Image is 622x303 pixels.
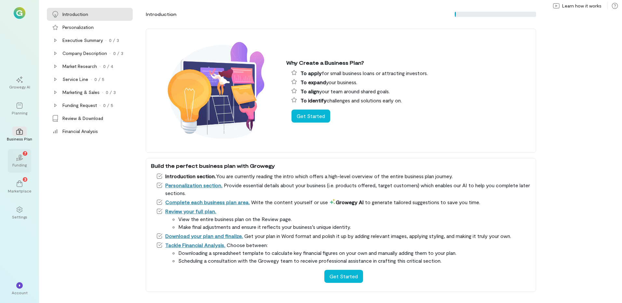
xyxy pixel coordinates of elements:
[8,97,31,121] a: Planning
[94,76,104,83] div: 0 / 5
[105,37,106,44] div: ·
[165,242,225,248] a: Tackle Financial Analysis.
[165,173,216,179] span: Introduction section.
[301,88,319,94] span: To align
[100,63,101,70] div: ·
[8,71,31,95] a: Growegy AI
[151,33,281,149] img: Why create a business plan
[165,199,250,205] a: Complete each business plan area.
[286,59,531,67] div: Why Create a Business Plan?
[156,181,531,197] li: Provide essential details about your business (i.e. products offered, target customers) which ena...
[165,233,243,239] a: Download your plan and finalize.
[301,97,327,103] span: To identify
[62,115,103,122] div: Review & Download
[8,277,31,300] div: *Account
[12,214,27,219] div: Settings
[291,78,531,86] li: your business.
[12,110,27,115] div: Planning
[91,76,92,83] div: ·
[62,50,107,57] div: Company Description
[62,37,103,44] div: Executive Summary
[62,63,97,70] div: Market Research
[103,102,113,109] div: 0 / 5
[9,84,30,89] div: Growegy AI
[62,24,94,31] div: Personalization
[103,63,113,70] div: 0 / 4
[178,215,531,223] li: View the entire business plan on the Review page.
[324,270,363,283] button: Get Started
[151,162,531,170] div: Build the perfect business plan with Growegy
[106,89,116,96] div: 0 / 3
[165,182,223,188] a: Personalization section.
[62,11,88,18] div: Introduction
[562,3,602,9] span: Learn how it works
[291,110,330,123] button: Get Started
[178,223,531,231] li: Make final adjustments and ensure it reflects your business’s unique identity.
[301,70,322,76] span: To apply
[8,175,31,199] a: Marketplace
[146,11,176,18] div: Introduction
[156,241,531,265] li: Choose between:
[165,208,216,214] a: Review your full plan.
[8,188,32,193] div: Marketplace
[7,136,32,141] div: Business Plan
[12,162,27,167] div: Funding
[24,150,26,156] span: 7
[113,50,123,57] div: 0 / 3
[109,37,119,44] div: 0 / 3
[8,123,31,147] a: Business Plan
[110,50,111,57] div: ·
[12,290,28,295] div: Account
[62,102,97,109] div: Funding Request
[301,79,326,85] span: To expand
[156,232,531,240] li: Get your plan in Word format and polish it up by adding relevant images, applying styling, and ma...
[100,102,101,109] div: ·
[291,69,531,77] li: for small business loans or attracting investors.
[178,249,531,257] li: Downloading a spreadsheet template to calculate key financial figures on your own and manually ad...
[24,176,26,182] span: 3
[8,149,31,173] a: Funding
[291,97,531,104] li: challenges and solutions early on.
[102,89,103,96] div: ·
[62,76,88,83] div: Service Line
[8,201,31,225] a: Settings
[178,257,531,265] li: Scheduling a consultation with the Growegy team to receive professional assistance in crafting th...
[156,198,531,206] li: Write the content yourself or use to generate tailored suggestions to save you time.
[156,172,531,180] li: You are currently reading the intro which offers a high-level overview of the entire business pla...
[291,87,531,95] li: your team around shared goals.
[62,89,100,96] div: Marketing & Sales
[62,128,98,135] div: Financial Analysis
[329,199,364,205] span: Growegy AI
